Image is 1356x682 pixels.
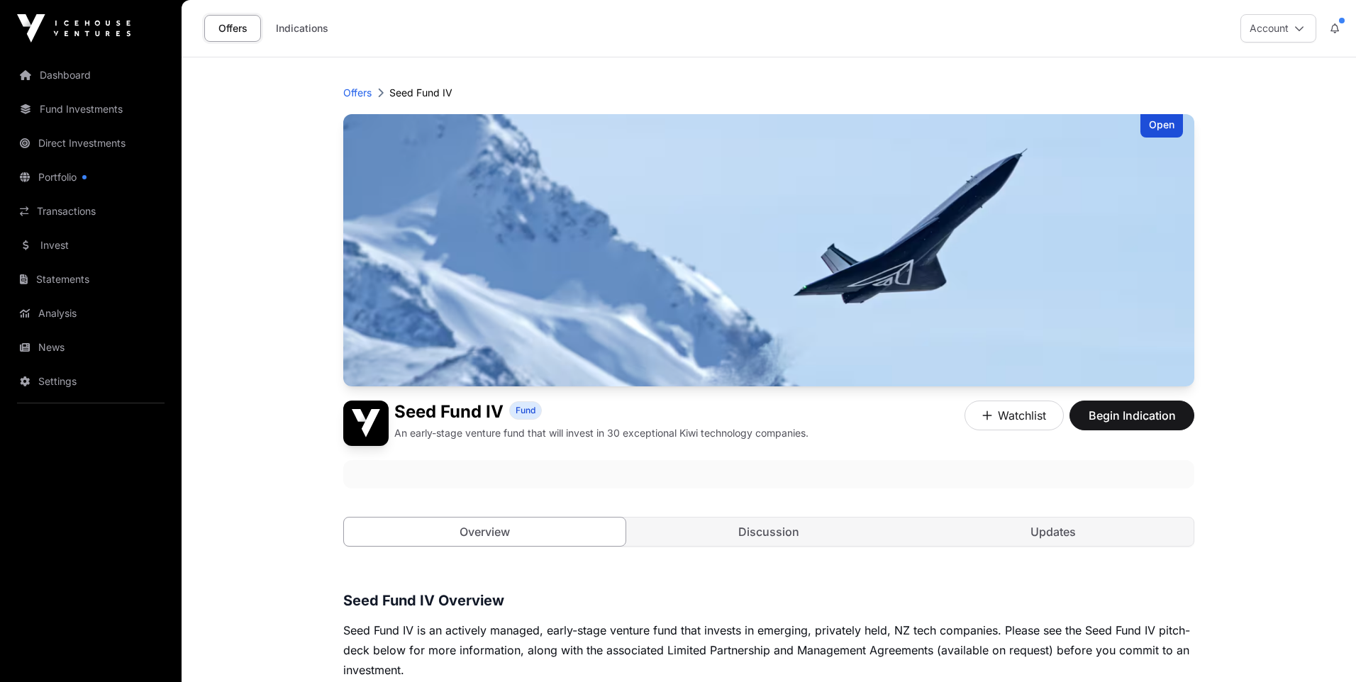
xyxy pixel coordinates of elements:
[204,15,261,42] a: Offers
[11,298,170,329] a: Analysis
[394,401,504,423] h1: Seed Fund IV
[389,86,452,100] p: Seed Fund IV
[1069,401,1194,430] button: Begin Indication
[343,86,372,100] a: Offers
[344,518,1194,546] nav: Tabs
[1240,14,1316,43] button: Account
[343,114,1194,386] img: Seed Fund IV
[1069,415,1194,429] a: Begin Indication
[11,264,170,295] a: Statements
[11,366,170,397] a: Settings
[11,332,170,363] a: News
[11,230,170,261] a: Invest
[628,518,910,546] a: Discussion
[11,162,170,193] a: Portfolio
[343,620,1194,680] p: Seed Fund IV is an actively managed, early-stage venture fund that invests in emerging, privately...
[11,60,170,91] a: Dashboard
[343,589,1194,612] h3: Seed Fund IV Overview
[267,15,338,42] a: Indications
[394,426,808,440] p: An early-stage venture fund that will invest in 30 exceptional Kiwi technology companies.
[343,401,389,446] img: Seed Fund IV
[912,518,1194,546] a: Updates
[11,196,170,227] a: Transactions
[343,517,626,547] a: Overview
[965,401,1064,430] button: Watchlist
[11,94,170,125] a: Fund Investments
[1087,407,1177,424] span: Begin Indication
[1140,114,1183,138] div: Open
[17,14,130,43] img: Icehouse Ventures Logo
[11,128,170,159] a: Direct Investments
[516,405,535,416] span: Fund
